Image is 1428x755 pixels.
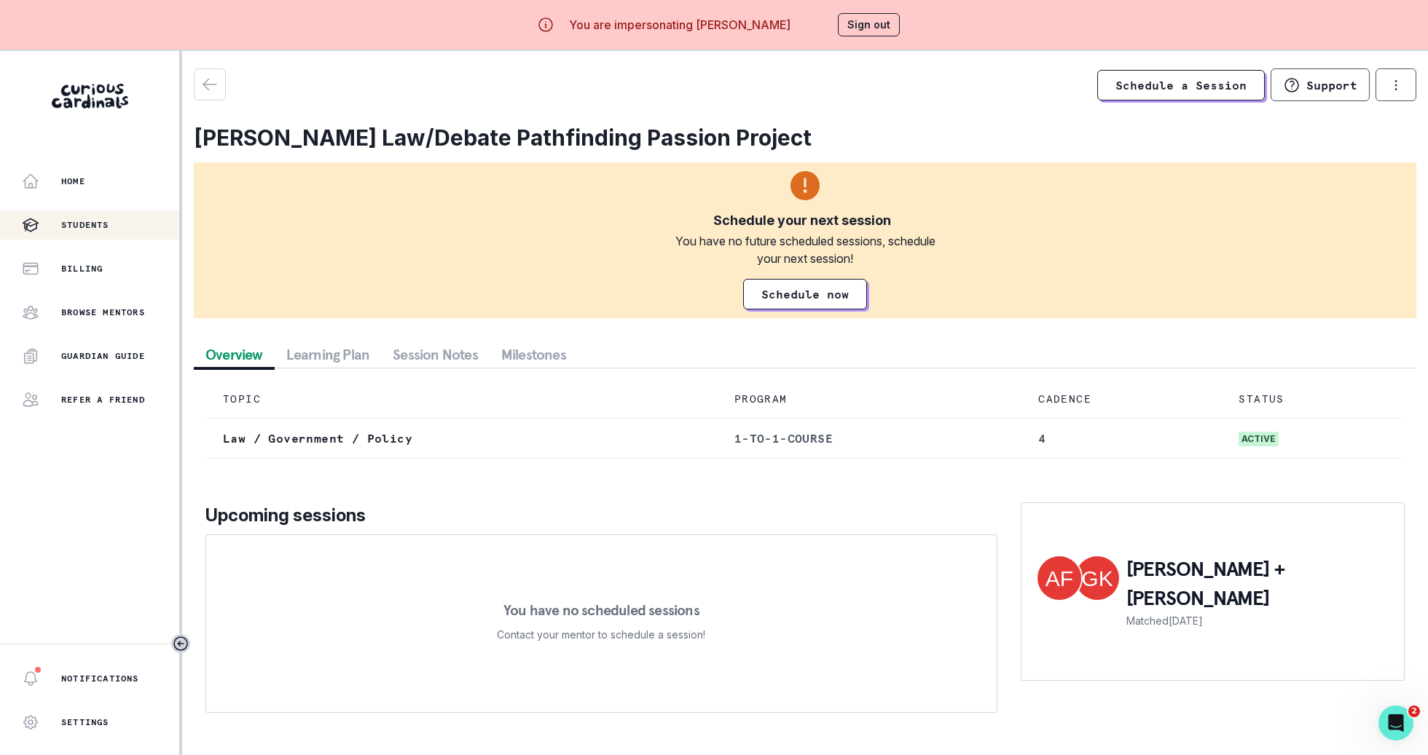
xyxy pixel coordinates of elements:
p: You are impersonating [PERSON_NAME] [569,16,790,33]
p: [PERSON_NAME] + [PERSON_NAME] [1126,555,1389,613]
button: Support [1271,68,1370,101]
p: Matched [DATE] [1126,613,1389,628]
p: Support [1306,78,1357,92]
h2: [PERSON_NAME] Law/Debate Pathfinding Passion Project [194,124,1416,151]
button: options [1376,68,1416,101]
iframe: Intercom live chat [1378,705,1413,740]
p: Home [61,175,85,187]
a: Schedule now [743,279,867,309]
p: Students [61,219,109,231]
p: Browse Mentors [61,307,145,318]
img: Andre Ferreira [1037,556,1081,600]
button: Milestones [490,341,578,368]
p: Settings [61,716,109,728]
p: Notifications [61,673,139,684]
td: 4 [1021,419,1221,459]
img: George Keegan [1075,556,1119,600]
td: STATUS [1221,380,1405,419]
p: Upcoming sessions [205,502,997,529]
td: TOPIC [205,380,717,419]
p: You have no scheduled sessions [503,603,699,617]
div: Schedule your next session [713,212,891,229]
p: Refer a friend [61,394,145,406]
button: Overview [194,341,275,368]
p: Billing [61,263,103,274]
button: Toggle sidebar [171,634,190,653]
button: Session Notes [381,341,490,368]
td: PROGRAM [717,380,1021,419]
td: 1-to-1-course [717,419,1021,459]
td: CADENCE [1021,380,1221,419]
span: active [1239,432,1279,446]
button: Sign out [838,13,900,36]
p: Contact your mentor to schedule a session! [497,626,705,644]
td: Law / Government / Policy [205,419,717,459]
div: You have no future scheduled sessions, schedule your next session! [665,232,945,267]
button: Learning Plan [275,341,382,368]
span: 2 [1408,705,1420,717]
p: Guardian Guide [61,350,145,362]
a: Schedule a Session [1097,70,1265,100]
img: Curious Cardinals Logo [52,84,128,108]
